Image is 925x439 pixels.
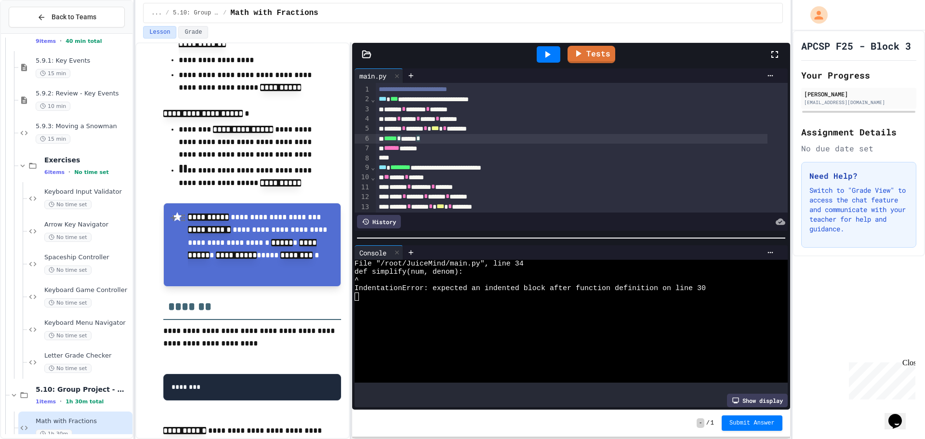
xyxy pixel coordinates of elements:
[355,260,524,268] span: File "/root/JuiceMind/main.py", line 34
[845,359,915,399] iframe: chat widget
[727,394,788,407] div: Show display
[4,4,66,61] div: Chat with us now!Close
[355,284,706,293] span: IndentationError: expected an indented block after function definition on line 30
[44,286,131,294] span: Keyboard Game Controller
[166,9,169,17] span: /
[230,7,318,19] span: Math with Fractions
[60,37,62,45] span: •
[44,253,131,262] span: Spaceship Controller
[66,38,102,44] span: 40 min total
[36,399,56,405] span: 1 items
[44,200,92,209] span: No time set
[143,26,176,39] button: Lesson
[355,183,370,192] div: 11
[36,122,131,131] span: 5.9.3: Moving a Snowman
[355,71,391,81] div: main.py
[44,221,131,229] span: Arrow Key Navigator
[355,245,403,260] div: Console
[355,163,370,173] div: 9
[355,202,370,212] div: 13
[706,419,710,427] span: /
[355,248,391,258] div: Console
[355,212,370,222] div: 14
[223,9,226,17] span: /
[711,419,714,427] span: 1
[44,319,131,327] span: Keyboard Menu Navigator
[801,125,916,139] h2: Assignment Details
[355,68,403,83] div: main.py
[355,94,370,104] div: 2
[804,90,913,98] div: [PERSON_NAME]
[355,134,370,144] div: 6
[355,268,463,276] span: def simplify(num, denom):
[60,398,62,405] span: •
[800,4,830,26] div: My Account
[44,266,92,275] span: No time set
[370,95,375,103] span: Fold line
[809,186,908,234] p: Switch to "Grade View" to access the chat feature and communicate with your teacher for help and ...
[36,69,70,78] span: 15 min
[36,385,131,394] span: 5.10: Group Project - Math with Fractions
[801,143,916,154] div: No due date set
[355,144,370,153] div: 7
[52,12,96,22] span: Back to Teams
[44,364,92,373] span: No time set
[36,38,56,44] span: 9 items
[74,169,109,175] span: No time set
[568,46,615,63] a: Tests
[355,114,370,124] div: 4
[36,134,70,144] span: 15 min
[44,331,92,340] span: No time set
[885,400,915,429] iframe: chat widget
[36,417,131,426] span: Math with Fractions
[9,7,125,27] button: Back to Teams
[355,154,370,163] div: 8
[370,163,375,171] span: Fold line
[355,124,370,133] div: 5
[36,102,70,111] span: 10 min
[44,156,131,164] span: Exercises
[729,419,775,427] span: Submit Answer
[355,192,370,202] div: 12
[36,90,131,98] span: 5.9.2: Review - Key Events
[44,352,131,360] span: Letter Grade Checker
[804,99,913,106] div: [EMAIL_ADDRESS][DOMAIN_NAME]
[809,170,908,182] h3: Need Help?
[173,9,219,17] span: 5.10: Group Project - Math with Fractions
[36,429,72,439] span: 1h 30m
[44,233,92,242] span: No time set
[355,105,370,114] div: 3
[44,298,92,307] span: No time set
[801,68,916,82] h2: Your Progress
[357,215,401,228] div: History
[36,57,131,65] span: 5.9.1: Key Events
[355,173,370,182] div: 10
[44,188,131,196] span: Keyboard Input Validator
[355,85,370,94] div: 1
[44,169,65,175] span: 6 items
[66,399,104,405] span: 1h 30m total
[178,26,208,39] button: Grade
[370,173,375,181] span: Fold line
[151,9,162,17] span: ...
[697,418,704,428] span: -
[355,276,359,284] span: ^
[801,39,911,53] h1: APCSP F25 - Block 3
[68,168,70,176] span: •
[722,415,782,431] button: Submit Answer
